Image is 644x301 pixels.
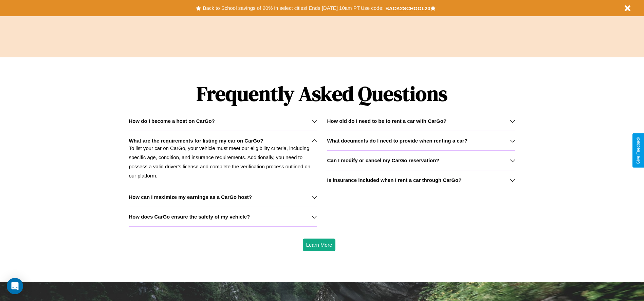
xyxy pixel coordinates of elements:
[385,5,430,11] b: BACK2SCHOOL20
[7,278,23,294] div: Open Intercom Messenger
[129,76,515,111] h1: Frequently Asked Questions
[327,118,447,124] h3: How old do I need to be to rent a car with CarGo?
[636,137,641,164] div: Give Feedback
[327,138,467,144] h3: What documents do I need to provide when renting a car?
[129,144,317,180] p: To list your car on CarGo, your vehicle must meet our eligibility criteria, including specific ag...
[129,118,215,124] h3: How do I become a host on CarGo?
[201,3,385,13] button: Back to School savings of 20% in select cities! Ends [DATE] 10am PT.Use code:
[129,214,250,220] h3: How does CarGo ensure the safety of my vehicle?
[129,138,263,144] h3: What are the requirements for listing my car on CarGo?
[327,177,462,183] h3: Is insurance included when I rent a car through CarGo?
[327,157,439,163] h3: Can I modify or cancel my CarGo reservation?
[129,194,252,200] h3: How can I maximize my earnings as a CarGo host?
[303,239,336,251] button: Learn More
